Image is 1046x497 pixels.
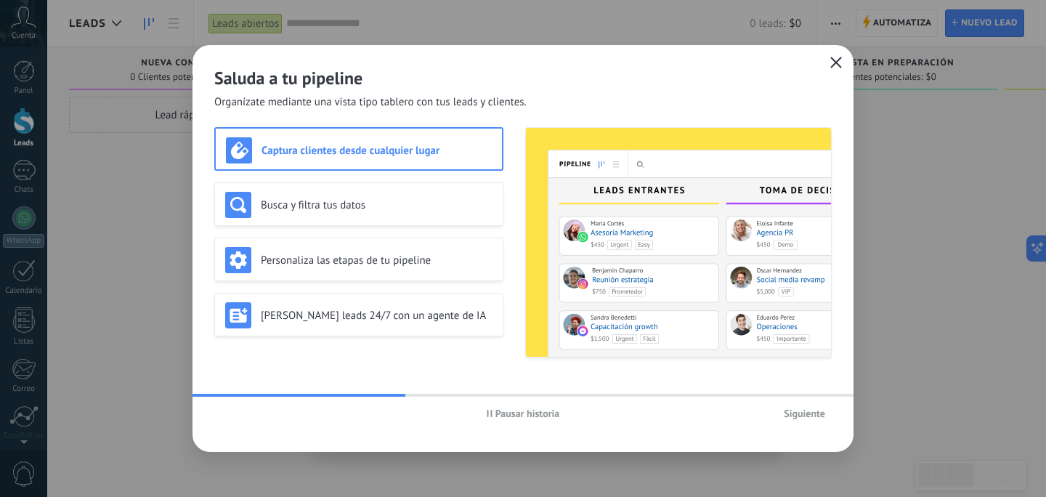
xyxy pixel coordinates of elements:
h2: Saluda a tu pipeline [214,67,832,89]
h3: Personaliza las etapas de tu pipeline [261,254,492,267]
h3: Busca y filtra tus datos [261,198,492,212]
h3: Captura clientes desde cualquier lugar [261,144,492,158]
button: Siguiente [777,403,832,424]
span: Siguiente [784,408,825,419]
span: Pausar historia [495,408,560,419]
h3: [PERSON_NAME] leads 24/7 con un agente de IA [261,309,492,323]
span: Organízate mediante una vista tipo tablero con tus leads y clientes. [214,95,527,110]
button: Pausar historia [480,403,567,424]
